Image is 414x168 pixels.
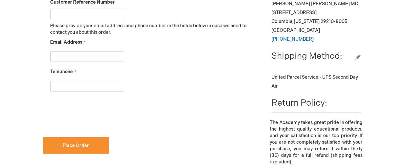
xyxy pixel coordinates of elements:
[63,143,89,148] span: Place Order
[50,69,73,74] span: Telephone
[50,39,83,45] span: Email Address
[271,36,314,42] a: [PHONE_NUMBER]
[43,137,109,154] button: Place Order
[294,19,320,24] span: [US_STATE]
[270,119,363,165] p: The Academy takes great pride in offering the highest quality educational products, and your sati...
[271,51,342,61] span: Shipping Method:
[271,74,358,89] span: United Parcel Service - UPS Second Day Air
[50,23,252,36] p: Please provide your email address and phone number in the fields below in case we need to contact...
[271,98,327,108] span: Return Policy:
[43,102,143,128] iframe: To enrich screen reader interactions, please activate Accessibility in Grammarly extension settings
